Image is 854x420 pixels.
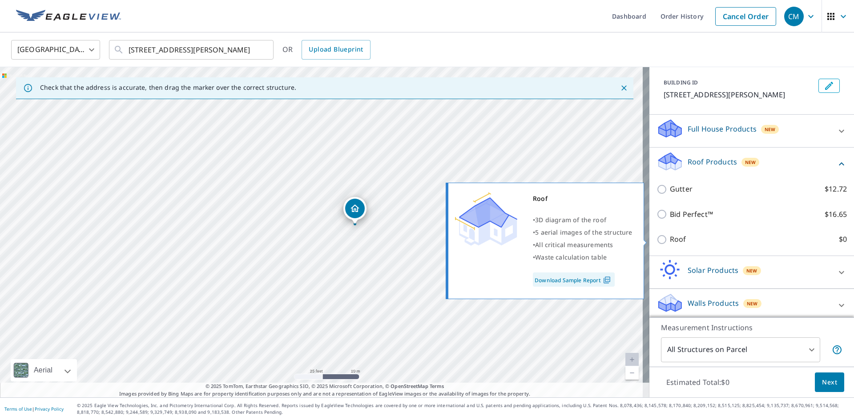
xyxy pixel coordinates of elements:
div: • [533,214,632,226]
p: | [4,406,64,412]
span: 5 aerial images of the structure [535,228,632,236]
div: • [533,251,632,264]
div: Solar ProductsNew [657,260,847,285]
span: Next [822,377,837,388]
button: Close [618,82,630,94]
p: Estimated Total: $0 [659,372,737,392]
a: Current Level 20, Zoom Out [625,366,639,380]
div: Dropped pin, building 1, Residential property, 701 Sherwood Ln Edmond, OK 73034 [343,197,367,224]
div: Walls ProductsNew [657,292,847,318]
div: [GEOGRAPHIC_DATA] [11,37,100,62]
p: Measurement Instructions [661,322,842,333]
div: • [533,226,632,239]
span: New [747,300,758,307]
div: OR [282,40,371,60]
span: All critical measurements [535,240,613,249]
span: New [745,159,756,166]
a: Terms of Use [4,406,32,412]
span: Your report will include each building or structure inside the parcel boundary. In some cases, du... [832,344,842,355]
a: Download Sample Report [533,272,615,287]
div: Full House ProductsNew [657,118,847,144]
img: EV Logo [16,10,121,23]
div: Aerial [31,359,55,381]
img: Pdf Icon [601,276,613,284]
p: [STREET_ADDRESS][PERSON_NAME] [664,89,815,100]
p: Check that the address is accurate, then drag the marker over the correct structure. [40,84,296,92]
span: New [765,126,776,133]
p: $12.72 [825,184,847,195]
div: Aerial [11,359,77,381]
div: • [533,239,632,251]
span: Upload Blueprint [309,44,363,55]
div: Roof ProductsNew [657,151,847,176]
p: $0 [839,234,847,245]
div: All Structures on Parcel [661,337,820,362]
p: Bid Perfect™ [670,209,713,220]
p: Walls Products [688,298,739,308]
p: $16.65 [825,209,847,220]
button: Edit building 1 [818,79,840,93]
p: Roof [670,234,686,245]
a: OpenStreetMap [391,383,428,389]
span: New [746,267,757,274]
div: CM [784,7,804,26]
p: Roof Products [688,156,737,167]
p: Solar Products [688,265,738,276]
input: Search by address or latitude-longitude [129,37,255,62]
div: Roof [533,192,632,205]
img: Premium [455,192,517,246]
span: Waste calculation table [535,253,607,261]
a: Cancel Order [715,7,776,26]
p: Full House Products [688,124,757,134]
a: Terms [430,383,444,389]
button: Next [815,372,844,392]
p: Gutter [670,184,693,195]
span: 3D diagram of the roof [535,216,606,224]
span: © 2025 TomTom, Earthstar Geographics SIO, © 2025 Microsoft Corporation, © [205,383,444,390]
a: Privacy Policy [35,406,64,412]
p: BUILDING ID [664,79,698,86]
a: Current Level 20, Zoom In Disabled [625,353,639,366]
a: Upload Blueprint [302,40,370,60]
p: © 2025 Eagle View Technologies, Inc. and Pictometry International Corp. All Rights Reserved. Repo... [77,402,850,416]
